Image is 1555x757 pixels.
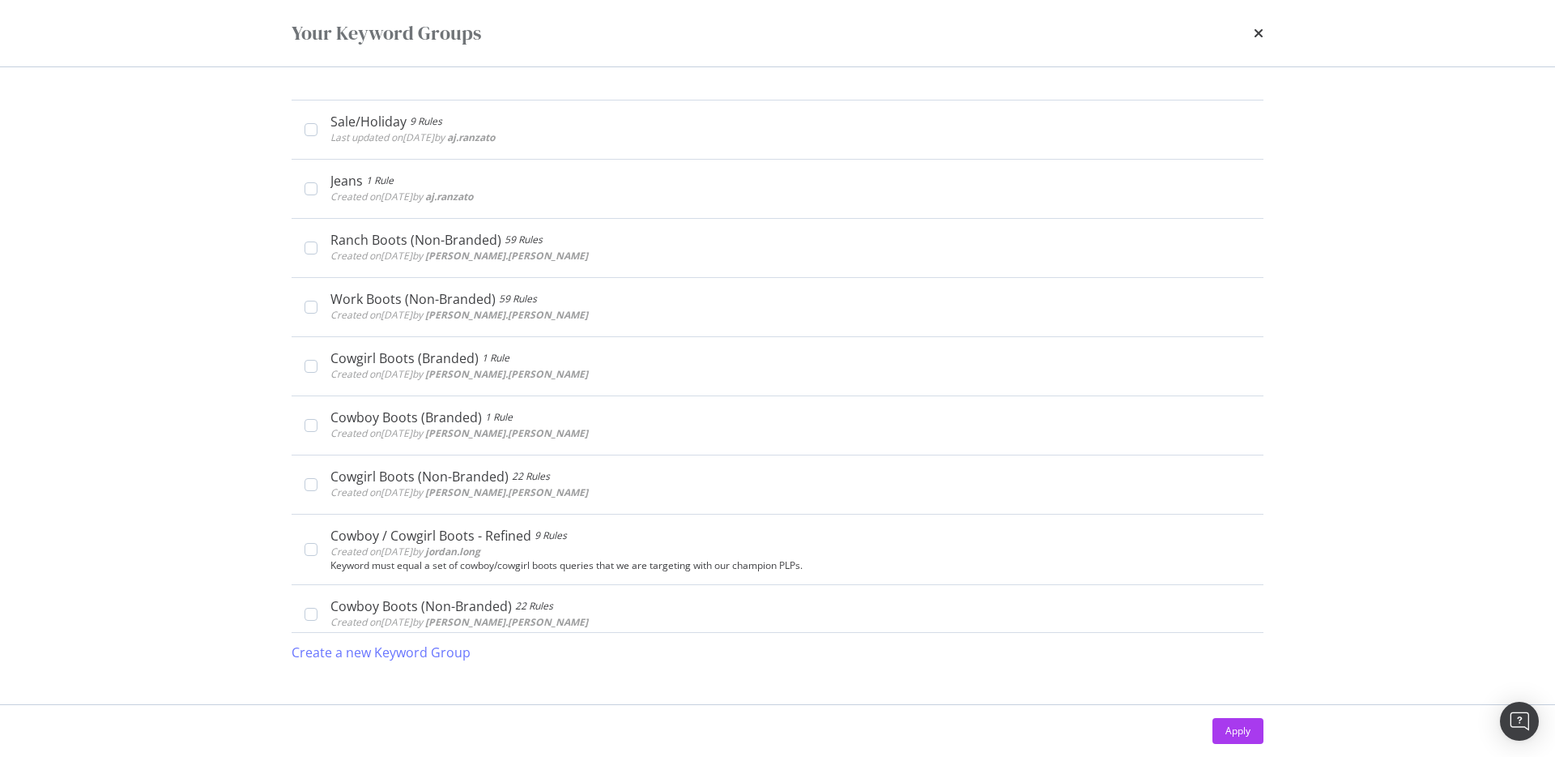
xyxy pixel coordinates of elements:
b: jordan.long [425,545,480,558]
div: times [1254,19,1263,47]
div: 9 Rules [535,528,567,544]
div: Apply [1225,724,1250,738]
div: Your Keyword Groups [292,19,481,47]
div: 9 Rules [410,113,442,130]
b: [PERSON_NAME].[PERSON_NAME] [425,249,588,263]
b: aj.ranzato [447,130,495,144]
button: Create a new Keyword Group [292,633,471,672]
div: Cowgirl Boots (Non-Branded) [330,468,509,485]
div: Cowboy Boots (Branded) [330,409,482,426]
span: Created on [DATE] by [330,615,588,629]
span: Created on [DATE] by [330,485,588,499]
div: 22 Rules [512,468,550,485]
span: Created on [DATE] by [330,545,480,558]
div: 59 Rules [499,291,537,307]
div: 1 Rule [482,350,509,366]
span: Created on [DATE] by [330,249,588,263]
div: Jeans [330,173,363,189]
b: [PERSON_NAME].[PERSON_NAME] [425,426,588,440]
span: Created on [DATE] by [330,308,588,322]
div: Cowboy / Cowgirl Boots - Refined [330,528,531,544]
div: 22 Rules [515,598,553,614]
span: Created on [DATE] by [330,426,588,440]
div: Sale/Holiday [330,113,407,130]
b: [PERSON_NAME].[PERSON_NAME] [425,485,588,499]
div: Ranch Boots (Non-Branded) [330,232,501,248]
div: Keyword must equal a set of cowboy/cowgirl boots queries that we are targeting with our champion ... [330,560,1250,571]
button: Apply [1212,718,1263,744]
div: Open Intercom Messenger [1500,702,1539,741]
div: 1 Rule [485,409,513,426]
b: [PERSON_NAME].[PERSON_NAME] [425,615,588,629]
span: Created on [DATE] by [330,367,588,381]
div: 1 Rule [366,173,394,189]
b: aj.ranzato [425,190,473,203]
div: Work Boots (Non-Branded) [330,291,496,307]
div: Cowboy Boots (Non-Branded) [330,598,512,614]
div: 59 Rules [505,232,543,248]
span: Created on [DATE] by [330,190,473,203]
span: Last updated on [DATE] by [330,130,495,144]
div: Create a new Keyword Group [292,644,471,662]
div: Cowgirl Boots (Branded) [330,350,479,366]
b: [PERSON_NAME].[PERSON_NAME] [425,367,588,381]
b: [PERSON_NAME].[PERSON_NAME] [425,308,588,322]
